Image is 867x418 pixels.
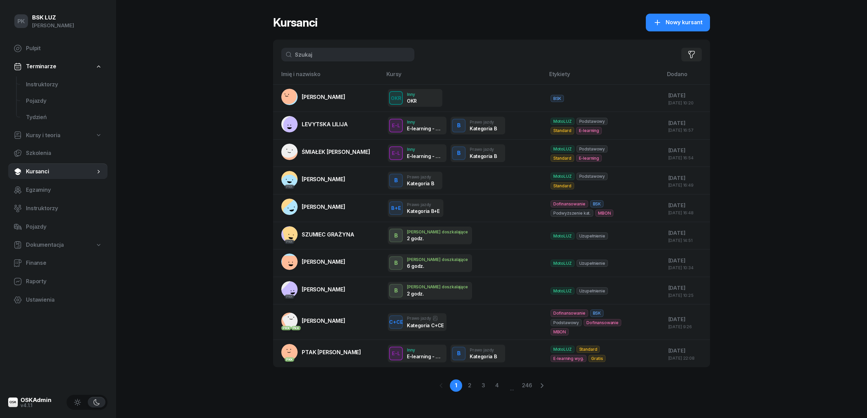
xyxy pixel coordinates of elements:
[668,119,705,128] div: [DATE]
[577,287,608,294] span: Uzupełnienie
[668,201,705,210] div: [DATE]
[584,319,621,326] span: Dofinansowanie
[20,93,108,109] a: Pojazdy
[26,62,56,71] span: Terminarze
[450,379,462,392] a: 1
[452,146,466,160] button: B
[8,163,108,180] a: Kursanci
[389,91,403,105] button: OKR
[504,379,520,392] span: ...
[392,257,401,269] div: B
[668,211,705,215] div: [DATE] 16:48
[302,231,354,238] span: SZUMIEC GRAŻYNA
[545,70,663,84] th: Etykiety
[668,156,705,160] div: [DATE] 16:54
[389,284,403,298] button: B
[302,93,345,100] span: [PERSON_NAME]
[389,315,403,329] button: C+CE
[302,258,345,265] span: [PERSON_NAME]
[407,354,442,359] div: E-learning - 90 dni
[521,379,533,392] a: 246
[452,347,466,360] button: B
[551,309,588,317] span: Dofinansowanie
[26,80,102,89] span: Instruktorzy
[281,254,345,270] a: [PERSON_NAME]
[281,144,370,160] a: ŚMIAŁEK [PERSON_NAME]
[491,379,503,392] a: 4
[595,210,613,217] span: MBON
[8,59,108,74] a: Terminarze
[8,128,108,143] a: Kursy i teoria
[389,349,403,358] div: E-L
[26,204,102,213] span: Instruktorzy
[668,256,705,265] div: [DATE]
[452,119,466,132] button: B
[281,226,354,243] a: PKKSZUMIEC GRAŻYNA
[668,293,705,298] div: [DATE] 10:25
[281,171,345,187] a: PKK[PERSON_NAME]
[668,356,705,360] div: [DATE] 22:08
[291,326,301,330] div: PKK
[668,346,705,355] div: [DATE]
[20,109,108,126] a: Tydzień
[668,284,705,292] div: [DATE]
[26,259,102,268] span: Finanse
[32,21,74,30] div: [PERSON_NAME]
[454,348,464,359] div: B
[8,255,108,271] a: Finanse
[392,230,401,242] div: B
[668,238,705,243] div: [DATE] 14:51
[285,185,295,189] div: PKK
[285,357,295,362] div: PKK
[26,222,102,231] span: Pojazdy
[407,181,434,186] div: Kategoria B
[389,149,403,157] div: E-L
[281,48,414,61] input: Szukaj
[576,127,602,134] span: E-learning
[577,260,608,267] span: Uzupełnienie
[302,121,348,128] span: LEVYTSKA LILIJA
[20,76,108,93] a: Instruktorzy
[668,325,705,329] div: [DATE] 9:26
[17,18,25,24] span: PK
[389,229,403,242] button: B
[302,349,361,356] span: PTAK [PERSON_NAME]
[407,230,468,234] div: [PERSON_NAME] doszkalające
[551,287,574,294] span: MotoLUZ
[590,200,604,207] span: BSK
[407,208,439,214] div: Kategoria B+E
[407,235,442,241] div: 2 godz.
[551,232,574,240] span: MotoLUZ
[389,256,403,270] button: B
[551,127,574,134] span: Standard
[388,204,404,212] div: B+E
[392,285,401,297] div: B
[551,210,593,217] span: Podwyższenie kat.
[407,147,442,152] div: Inny
[8,219,108,235] a: Pojazdy
[8,40,108,57] a: Pulpit
[388,94,404,102] div: OKR
[668,101,705,105] div: [DATE] 10:20
[8,237,108,253] a: Dokumentacja
[302,286,345,293] span: [PERSON_NAME]
[454,120,464,131] div: B
[8,182,108,198] a: Egzaminy
[668,229,705,237] div: [DATE]
[551,173,574,180] span: MotoLUZ
[551,95,564,102] span: BSK
[8,398,18,407] img: logo-xs@2x.png
[389,119,403,132] button: E-L
[407,263,442,269] div: 6 godz.
[285,294,295,299] div: PKK
[576,155,602,162] span: E-learning
[668,315,705,324] div: [DATE]
[389,146,403,160] button: E-L
[386,318,406,326] div: C+CE
[577,232,608,240] span: Uzupełnienie
[389,201,403,215] button: B+E
[389,347,403,360] button: E-L
[26,149,102,158] span: Szkolenia
[668,146,705,155] div: [DATE]
[470,348,497,352] div: Prawo jazdy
